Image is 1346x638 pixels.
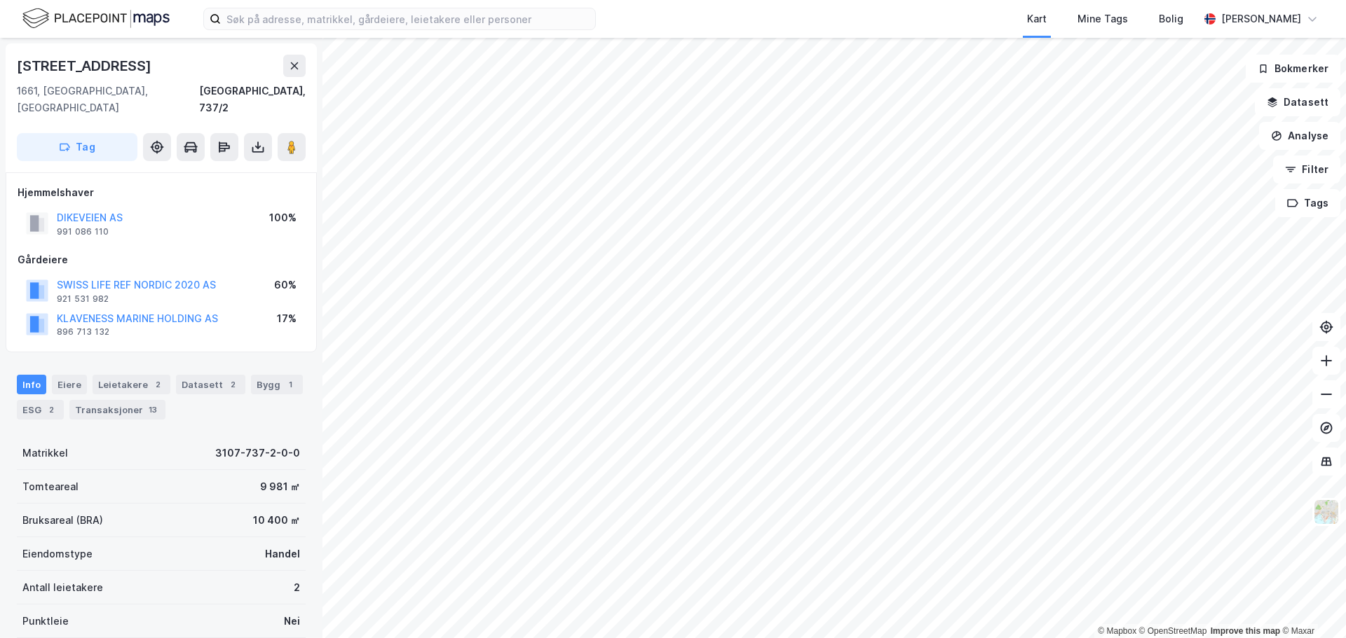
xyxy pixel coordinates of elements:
[284,613,300,630] div: Nei
[22,579,103,596] div: Antall leietakere
[1221,11,1301,27] div: [PERSON_NAME]
[1159,11,1183,27] div: Bolig
[277,310,297,327] div: 17%
[274,277,297,293] div: 60%
[18,251,305,268] div: Gårdeiere
[1275,189,1340,217] button: Tags
[57,326,109,338] div: 896 713 132
[22,445,68,462] div: Matrikkel
[1259,122,1340,150] button: Analyse
[265,546,300,562] div: Handel
[17,55,154,77] div: [STREET_ADDRESS]
[251,375,303,394] div: Bygg
[57,293,109,305] div: 921 531 982
[52,375,87,394] div: Eiere
[1273,155,1340,183] button: Filter
[17,83,199,116] div: 1661, [GEOGRAPHIC_DATA], [GEOGRAPHIC_DATA]
[17,375,46,394] div: Info
[260,478,300,495] div: 9 981 ㎡
[44,403,58,417] div: 2
[283,377,297,391] div: 1
[1098,626,1136,636] a: Mapbox
[146,403,160,417] div: 13
[199,83,306,116] div: [GEOGRAPHIC_DATA], 737/2
[1313,499,1340,525] img: Z
[1255,88,1340,116] button: Datasett
[17,400,64,419] div: ESG
[176,375,245,394] div: Datasett
[1078,11,1128,27] div: Mine Tags
[17,133,137,161] button: Tag
[93,375,170,394] div: Leietakere
[69,400,165,419] div: Transaksjoner
[22,546,93,562] div: Eiendomstype
[1027,11,1047,27] div: Kart
[57,226,109,237] div: 991 086 110
[215,445,300,462] div: 3107-737-2-0-0
[1276,571,1346,638] iframe: Chat Widget
[22,478,79,495] div: Tomteareal
[1246,55,1340,83] button: Bokmerker
[226,377,240,391] div: 2
[269,209,297,226] div: 100%
[18,184,305,201] div: Hjemmelshaver
[22,512,103,529] div: Bruksareal (BRA)
[253,512,300,529] div: 10 400 ㎡
[1139,626,1207,636] a: OpenStreetMap
[1211,626,1280,636] a: Improve this map
[22,6,170,31] img: logo.f888ab2527a4732fd821a326f86c7f29.svg
[294,579,300,596] div: 2
[221,8,595,29] input: Søk på adresse, matrikkel, gårdeiere, leietakere eller personer
[151,377,165,391] div: 2
[22,613,69,630] div: Punktleie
